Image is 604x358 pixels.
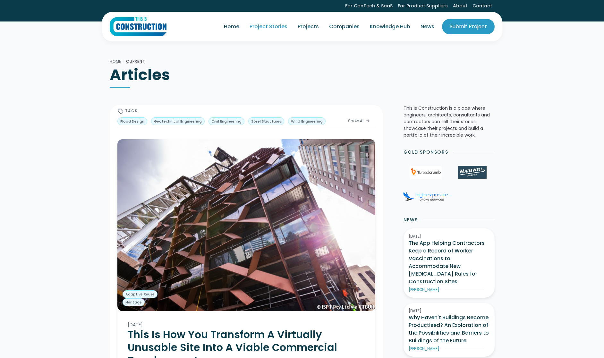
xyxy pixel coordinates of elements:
a: Geotechnical Engineering [151,117,205,125]
a: Current [126,59,145,64]
h3: Why Haven't Buildings Become Productised? An Exploration of the Possibilities and Barriers to Bui... [409,314,489,345]
a: Companies [324,18,365,36]
div: Steel Structures [251,119,281,124]
div: Civil Engineering [211,119,242,124]
div: [DATE] [128,321,365,328]
img: 1Breadcrumb [410,166,442,179]
h2: News [404,217,418,223]
a: Heritage [123,298,145,306]
a: Project Stories [244,18,293,36]
div: [DATE] [409,308,489,314]
img: Madewell Products [458,166,486,179]
a: Wind Engineering [288,117,326,125]
h2: Gold Sponsors [404,149,448,156]
div: Flood Design [120,119,144,124]
a: Knowledge Hub [365,18,415,36]
div: [PERSON_NAME] [409,346,439,352]
a: Submit Project [442,19,495,34]
div: sell [117,108,124,115]
a: Adaptive Reuse [123,290,157,298]
a: News [415,18,439,36]
img: This Is Construction Logo [110,17,166,36]
div: Geotechnical Engineering [154,119,202,124]
h1: Articles [110,65,495,85]
p: This Is Construction is a place where engineers, architects, consultants and contractors can tell... [404,105,495,139]
div: [DATE] [409,234,489,239]
div: Submit Project [450,23,487,30]
div: [PERSON_NAME] [409,287,439,293]
h3: The App Helping Contractors Keep a Record of Worker Vaccinations to Accommodate New [MEDICAL_DATA... [409,239,489,286]
a: Flood Design [117,117,147,125]
div: Show All [348,118,364,124]
a: Home [219,18,244,36]
a: Civil Engineering [208,117,244,125]
img: This Is How You Transform A Virtually Unusable Site Into A Viable Commercial Development [117,139,375,311]
a: Show Allarrow_forward [343,117,375,125]
a: [DATE]Why Haven't Buildings Become Productised? An Exploration of the Possibilities and Barriers ... [404,303,495,357]
img: High Exposure [403,192,448,201]
div: Wind Engineering [291,119,323,124]
div: arrow_forward [366,118,370,124]
a: home [110,17,166,36]
div: Tags [125,108,138,114]
a: Steel Structures [248,117,284,125]
a: [DATE]The App Helping Contractors Keep a Record of Worker Vaccinations to Accommodate New [MEDICA... [404,228,495,298]
a: Projects [293,18,324,36]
